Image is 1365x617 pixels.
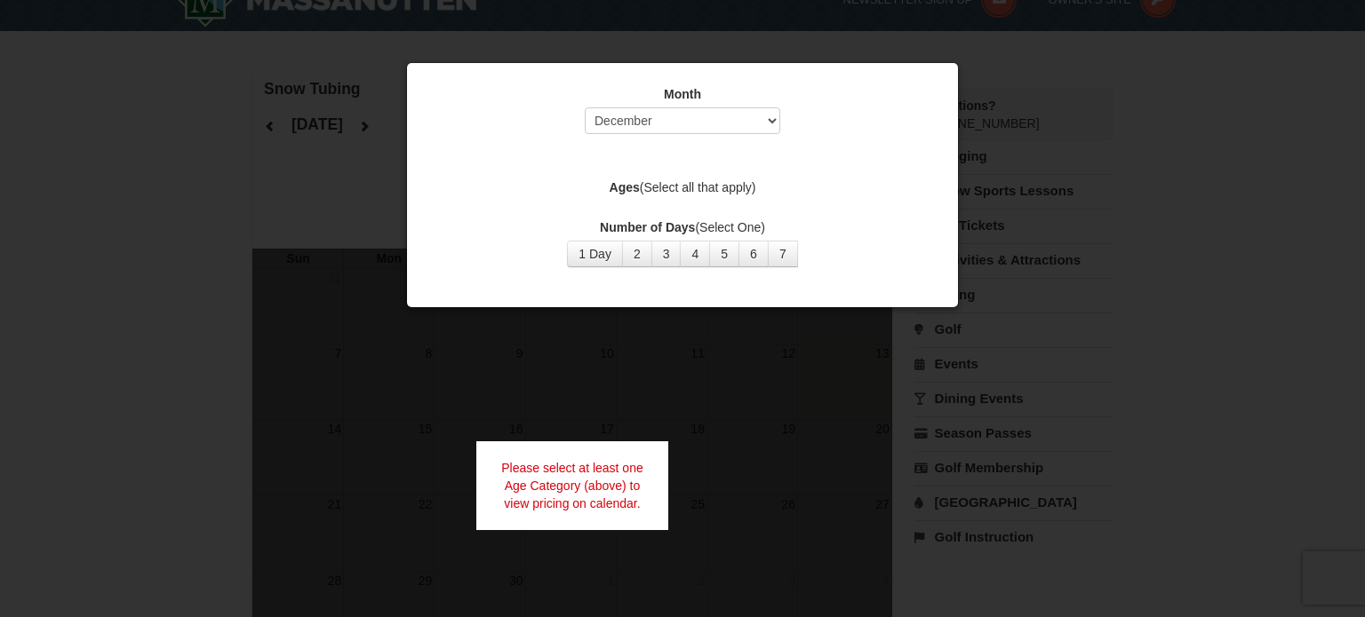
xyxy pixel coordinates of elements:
button: 3 [651,241,682,267]
button: 1 Day [567,241,623,267]
strong: Number of Days [600,220,695,234]
strong: Month [664,87,701,101]
label: (Select One) [429,218,936,236]
strong: Ages [610,180,640,194]
div: Please select at least one Age Category (above) to view pricing on calendar. [476,441,668,530]
button: 7 [768,241,798,267]
button: 2 [622,241,652,267]
button: 4 [680,241,710,267]
label: (Select all that apply) [429,178,936,196]
button: 6 [738,241,769,267]
button: 5 [709,241,739,267]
